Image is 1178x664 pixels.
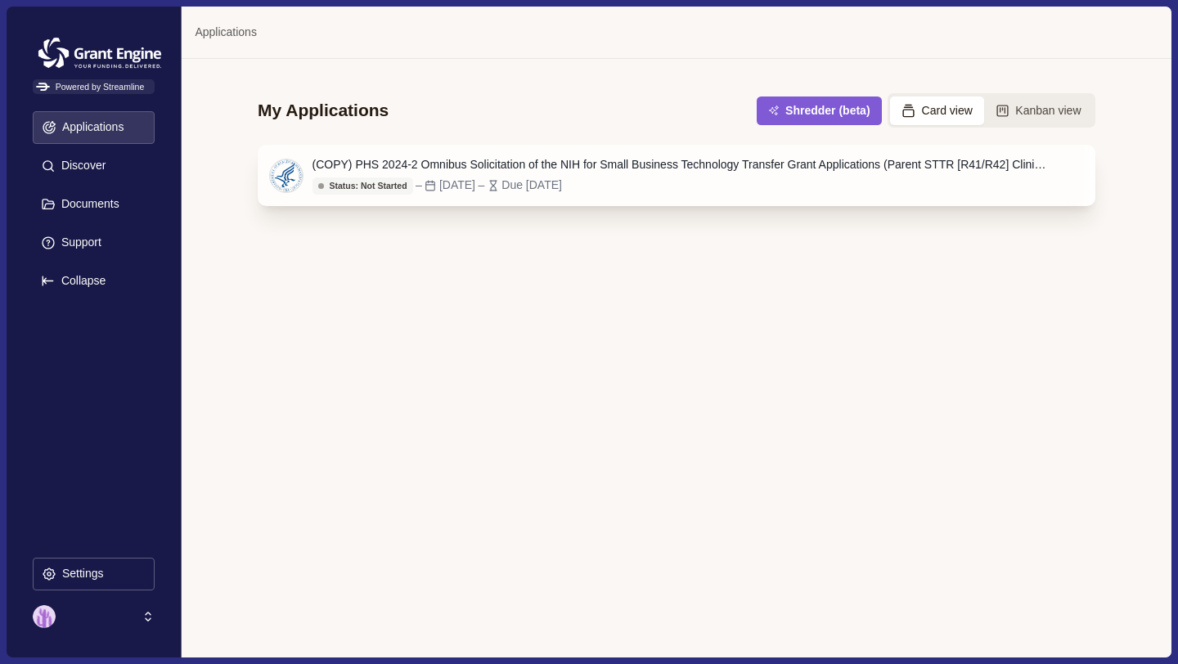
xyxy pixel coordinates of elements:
[318,181,407,191] div: Status: Not Started
[56,159,106,173] p: Discover
[56,274,106,288] p: Collapse
[439,177,475,194] div: [DATE]
[33,265,155,298] button: Expand
[33,558,155,596] a: Settings
[890,96,984,125] button: Card view
[33,227,155,259] button: Support
[56,120,124,134] p: Applications
[56,197,119,211] p: Documents
[258,145,1095,205] a: (COPY) PHS 2024-2 Omnibus Solicitation of the NIH for Small Business Technology Transfer Grant Ap...
[33,79,155,94] span: Powered by Streamline
[33,605,56,628] img: profile picture
[33,111,155,144] button: Applications
[757,96,881,125] button: Shredder (beta)
[36,83,50,92] img: Powered by Streamline Logo
[56,236,101,249] p: Support
[270,159,303,192] img: HHS.png
[478,177,484,194] div: –
[258,99,389,122] div: My Applications
[312,177,413,195] button: Status: Not Started
[33,188,155,221] button: Documents
[501,177,562,194] div: Due [DATE]
[33,558,155,590] button: Settings
[312,156,1049,173] div: (COPY) PHS 2024-2 Omnibus Solicitation of the NIH for Small Business Technology Transfer Grant Ap...
[33,33,167,74] img: Grantengine Logo
[33,33,155,51] a: Grantengine Logo
[33,150,155,182] button: Discover
[416,177,422,194] div: –
[56,567,104,581] p: Settings
[195,24,257,41] a: Applications
[984,96,1093,125] button: Kanban view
